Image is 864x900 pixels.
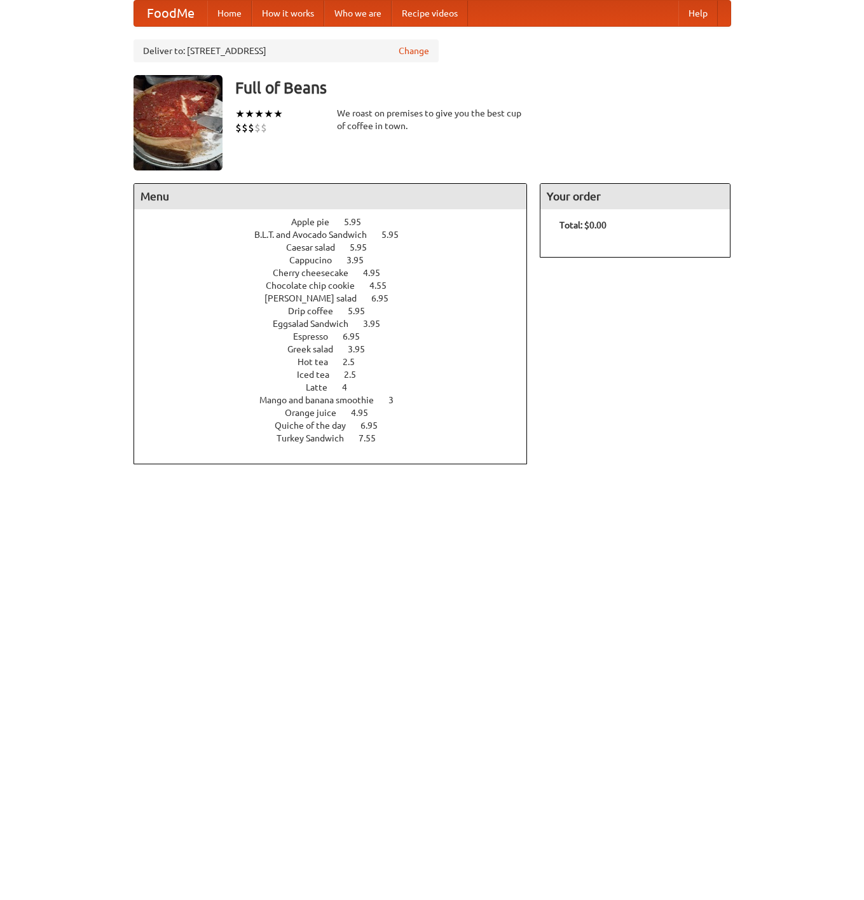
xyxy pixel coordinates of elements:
a: Hot tea 2.5 [298,357,378,367]
span: Drip coffee [288,306,346,316]
a: Eggsalad Sandwich 3.95 [273,319,404,329]
li: ★ [273,107,283,121]
li: $ [235,121,242,135]
span: 6.95 [371,293,401,303]
a: Chocolate chip cookie 4.55 [266,280,410,291]
li: ★ [254,107,264,121]
span: 4.95 [351,408,381,418]
li: $ [242,121,248,135]
li: ★ [264,107,273,121]
span: 3 [388,395,406,405]
a: Cappucino 3.95 [289,255,387,265]
a: Who we are [324,1,392,26]
span: 4.55 [369,280,399,291]
span: Quiche of the day [275,420,359,431]
a: FoodMe [134,1,207,26]
span: 5.95 [381,230,411,240]
span: Turkey Sandwich [277,433,357,443]
span: Apple pie [291,217,342,227]
h3: Full of Beans [235,75,731,100]
span: [PERSON_NAME] salad [264,293,369,303]
span: B.L.T. and Avocado Sandwich [254,230,380,240]
span: Chocolate chip cookie [266,280,367,291]
a: Help [678,1,718,26]
li: ★ [235,107,245,121]
span: Cappucino [289,255,345,265]
a: Espresso 6.95 [293,331,383,342]
a: Latte 4 [306,382,371,392]
span: 6.95 [343,331,373,342]
a: Greek salad 3.95 [287,344,388,354]
a: [PERSON_NAME] salad 6.95 [264,293,412,303]
span: 3.95 [363,319,393,329]
span: Mango and banana smoothie [259,395,387,405]
span: Hot tea [298,357,341,367]
span: 6.95 [360,420,390,431]
span: 5.95 [350,242,380,253]
img: angular.jpg [134,75,223,170]
span: 5.95 [348,306,378,316]
a: Change [399,45,429,57]
h4: Your order [540,184,730,209]
a: Recipe videos [392,1,468,26]
span: 4.95 [363,268,393,278]
a: Quiche of the day 6.95 [275,420,401,431]
li: $ [254,121,261,135]
span: Espresso [293,331,341,342]
a: B.L.T. and Avocado Sandwich 5.95 [254,230,422,240]
span: Orange juice [285,408,349,418]
a: Home [207,1,252,26]
a: Drip coffee 5.95 [288,306,388,316]
span: Eggsalad Sandwich [273,319,361,329]
a: Cherry cheesecake 4.95 [273,268,404,278]
h4: Menu [134,184,527,209]
span: Cherry cheesecake [273,268,361,278]
a: Turkey Sandwich 7.55 [277,433,399,443]
a: Caesar salad 5.95 [286,242,390,253]
a: How it works [252,1,324,26]
span: Caesar salad [286,242,348,253]
span: Greek salad [287,344,346,354]
div: Deliver to: [STREET_ADDRESS] [134,39,439,62]
span: 2.5 [343,357,367,367]
span: 3.95 [348,344,378,354]
span: Iced tea [297,370,342,380]
li: $ [261,121,267,135]
li: $ [248,121,254,135]
b: Total: $0.00 [559,220,607,230]
a: Apple pie 5.95 [291,217,385,227]
span: 4 [342,382,360,392]
li: ★ [245,107,254,121]
div: We roast on premises to give you the best cup of coffee in town. [337,107,528,132]
a: Orange juice 4.95 [285,408,392,418]
span: Latte [306,382,340,392]
a: Mango and banana smoothie 3 [259,395,417,405]
span: 7.55 [359,433,388,443]
a: Iced tea 2.5 [297,370,380,380]
span: 5.95 [344,217,374,227]
span: 2.5 [344,370,369,380]
span: 3.95 [346,255,376,265]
